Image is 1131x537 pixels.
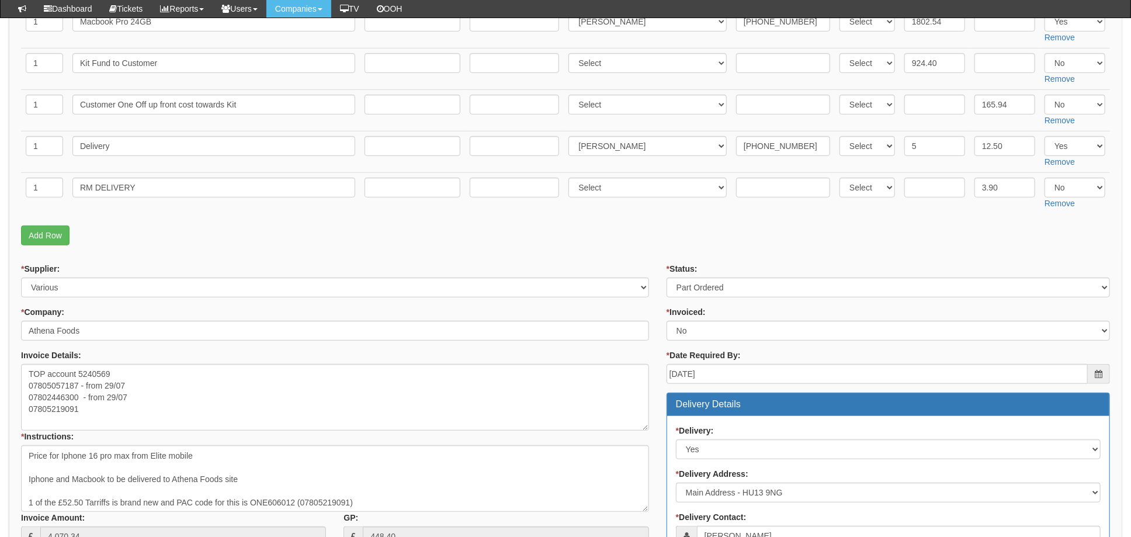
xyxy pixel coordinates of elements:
label: Invoiced: [667,306,706,318]
a: Remove [1045,116,1075,125]
a: Add Row [21,226,70,245]
label: Company: [21,306,64,318]
label: Instructions: [21,431,74,442]
a: Remove [1045,33,1075,42]
a: Remove [1045,157,1075,167]
label: Supplier: [21,263,60,275]
textarea: Link to Macbook below [URL][DOMAIN_NAME] Price for Iphone 16 pro max from Elite mobile Iphone and... [21,445,649,512]
label: Date Required By: [667,349,741,361]
a: Remove [1045,74,1075,84]
label: Status: [667,263,698,275]
h3: Delivery Details [676,399,1101,410]
textarea: TOP account 5240569 07805057187 - from 29/07 07802446300 - from 29/07 07805219091 [21,364,649,431]
label: Invoice Amount: [21,512,85,524]
label: Invoice Details: [21,349,81,361]
label: Delivery Contact: [676,511,747,523]
label: Delivery: [676,425,714,436]
a: Remove [1045,199,1075,208]
label: Delivery Address: [676,468,748,480]
label: GP: [344,512,358,524]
